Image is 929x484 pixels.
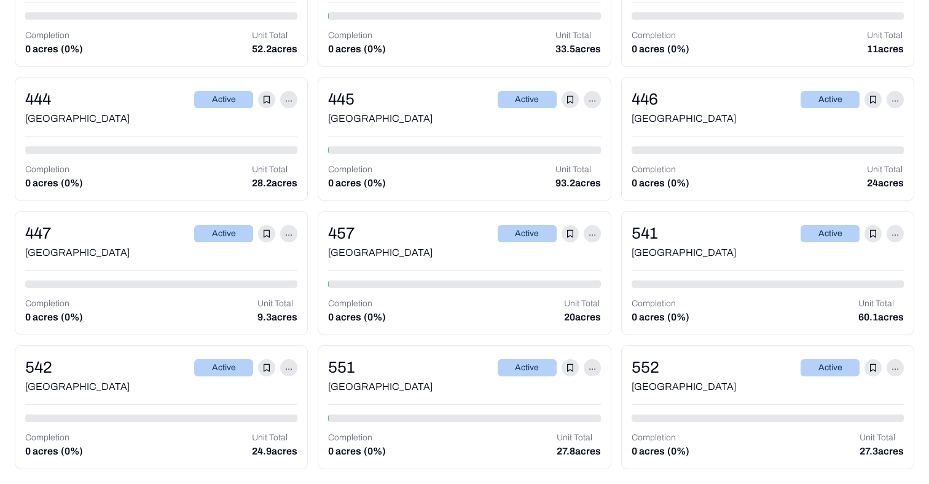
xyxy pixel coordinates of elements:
div: Active [801,359,860,376]
p: (0%) [61,176,83,191]
div: Active [801,91,860,108]
div: Active [498,359,557,376]
p: 9.3 acres [257,310,297,325]
p: Unit Total [252,30,297,42]
p: ... [280,91,297,108]
p: Unit Total [555,30,601,42]
p: 0 acres [328,42,361,57]
p: 27.3 acres [860,444,904,459]
div: Active [194,91,253,108]
p: 0 acres [25,310,58,325]
p: 0 acres [328,444,361,459]
p: 0 acres [632,176,665,191]
p: 0 acres [25,176,58,191]
p: Unit Total [564,298,601,310]
p: Completion [25,298,83,310]
p: 0 acres [632,310,665,325]
p: Unit Total [257,298,297,310]
p: 0 acres [25,444,58,459]
p: Completion [632,164,689,176]
p: Completion [632,30,689,42]
p: ... [584,91,601,108]
p: (0%) [61,310,83,325]
p: Unit Total [867,164,904,176]
p: Completion [25,164,83,176]
p: (0%) [364,310,386,325]
p: Completion [25,30,83,42]
p: 27.8 acres [557,444,601,459]
p: ... [584,225,601,242]
div: [GEOGRAPHIC_DATA] [25,379,297,394]
p: Completion [25,432,83,444]
p: 60.1 acres [858,310,904,325]
p: (0%) [667,176,689,191]
div: Active [801,225,860,242]
p: Unit Total [252,164,297,176]
p: Completion [632,432,689,444]
div: 552 [632,355,659,379]
p: (0%) [364,176,386,191]
p: (0%) [667,310,689,325]
div: 447 [25,221,51,245]
div: 446 [632,87,658,111]
p: Unit Total [867,30,904,42]
p: 0 acres [632,444,665,459]
p: Completion [328,164,386,176]
p: (0%) [61,444,83,459]
div: [GEOGRAPHIC_DATA] [328,245,600,260]
div: 445 [328,87,355,111]
p: (0%) [667,42,689,57]
div: 541 [632,221,658,245]
p: 24 acres [867,176,904,191]
p: 0 acres [328,310,361,325]
div: [GEOGRAPHIC_DATA] [328,111,600,126]
p: Completion [328,30,386,42]
p: 0 acres [632,42,665,57]
p: 24.9 acres [252,444,297,459]
p: Unit Total [860,432,904,444]
div: [GEOGRAPHIC_DATA] [328,379,600,394]
div: [GEOGRAPHIC_DATA] [632,379,904,394]
div: 457 [328,221,355,245]
div: Active [194,225,253,242]
p: 28.2 acres [252,176,297,191]
p: Completion [632,298,689,310]
div: 551 [328,355,355,379]
p: Completion [328,432,386,444]
p: (0%) [364,42,386,57]
p: 20 acres [564,310,601,325]
p: (0%) [667,444,689,459]
div: Active [194,359,253,376]
div: 444 [25,87,51,111]
p: 0 acres [25,42,58,57]
div: 542 [25,355,52,379]
p: Unit Total [252,432,297,444]
p: Unit Total [858,298,904,310]
div: Active [498,225,557,242]
p: ... [280,225,297,242]
p: (0%) [61,42,83,57]
div: [GEOGRAPHIC_DATA] [25,111,297,126]
p: 0 acres [328,176,361,191]
p: 33.5 acres [555,42,601,57]
p: Unit Total [557,432,601,444]
div: Active [498,91,557,108]
p: ... [887,359,904,376]
p: ... [584,359,601,376]
div: [GEOGRAPHIC_DATA] [632,245,904,260]
p: 11 acres [867,42,904,57]
div: [GEOGRAPHIC_DATA] [632,111,904,126]
p: Unit Total [555,164,601,176]
div: [GEOGRAPHIC_DATA] [25,245,297,260]
p: Completion [328,298,386,310]
p: (0%) [364,444,386,459]
p: ... [887,91,904,108]
p: 52.2 acres [252,42,297,57]
p: 93.2 acres [555,176,601,191]
p: ... [280,359,297,376]
p: ... [887,225,904,242]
